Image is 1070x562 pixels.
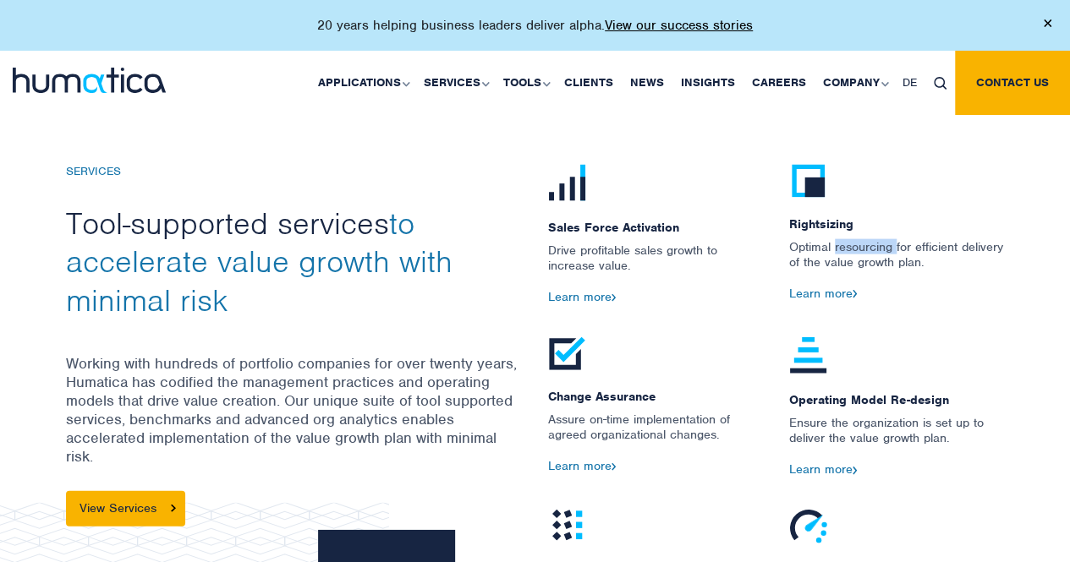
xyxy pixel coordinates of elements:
[744,51,815,115] a: Careers
[548,412,764,459] p: Assure on-time implementation of agreed organizational changes.
[605,17,753,34] a: View our success stories
[853,290,858,297] img: arrow2
[13,68,166,93] img: logo
[548,289,617,304] a: Learn more
[548,204,764,243] span: Sales Force Activation
[815,51,894,115] a: Company
[612,463,617,471] img: arrow2
[548,373,764,412] span: Change Assurance
[853,467,858,474] img: arrow2
[317,17,753,34] p: 20 years helping business leaders deliver alpha.
[495,51,556,115] a: Tools
[66,205,523,320] h2: Tool-supported services
[548,458,617,473] a: Learn more
[903,75,917,90] span: DE
[66,204,453,319] span: to accelerate value growth with minimal risk
[66,165,523,179] h6: SERVICES
[789,415,1005,462] p: Ensure the organization is set up to deliver the value growth plan.
[622,51,672,115] a: News
[310,51,415,115] a: Applications
[415,51,495,115] a: Services
[789,239,1005,286] p: Optimal resourcing for efficient delivery of the value growth plan.
[66,354,523,491] p: Working with hundreds of portfolio companies for over twenty years, Humatica has codified the man...
[548,243,764,290] p: Drive profitable sales growth to increase value.
[789,200,1005,239] span: Rightsizing
[789,286,858,301] a: Learn more
[894,51,925,115] a: DE
[612,294,617,302] img: arrow2
[556,51,622,115] a: Clients
[66,491,185,527] a: View Services
[955,51,1070,115] a: Contact us
[789,376,1005,415] span: Operating Model Re-design
[934,77,947,90] img: search_icon
[171,505,176,512] img: arrowicon
[789,461,858,477] a: Learn more
[672,51,744,115] a: Insights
